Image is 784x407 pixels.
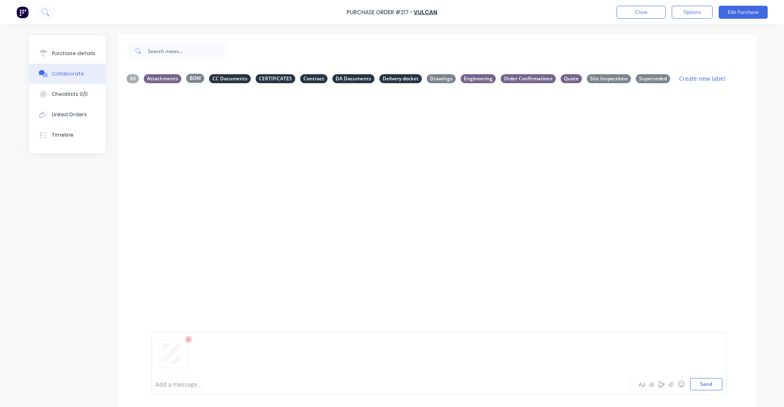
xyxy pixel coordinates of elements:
div: Order Confirmations [501,74,556,83]
div: Purchase details [52,50,96,57]
div: Purchase Order #217 - [347,8,413,17]
div: Delivery docket [379,74,422,83]
div: Drawings [427,74,456,83]
a: Vulcan [414,8,437,16]
img: Factory [16,6,29,18]
div: CERTIFICATES [256,74,295,83]
div: Timeline [52,131,73,139]
button: Create new label [675,73,730,84]
button: Send [690,378,722,390]
button: Options [672,6,713,19]
div: All [127,74,139,83]
button: Checklists 0/0 [29,84,106,104]
button: Edit Purchase [719,6,768,19]
button: ☺ [676,379,686,389]
div: Attachments [144,74,181,83]
div: Engineering [461,74,496,83]
button: @ [647,379,657,389]
button: Linked Orders [29,104,106,125]
button: Aa [637,379,647,389]
button: Close [617,6,666,19]
div: Checklists 0/0 [52,91,88,98]
div: BOM [186,74,204,83]
button: Timeline [29,125,106,145]
div: Site Inspections [587,74,631,83]
input: Search notes... [148,43,229,59]
div: Contract [300,74,327,83]
div: CC Documents [209,74,251,83]
div: Superseded [636,74,670,83]
button: Purchase details [29,43,106,64]
div: Quote [561,74,582,83]
button: Collaborate [29,64,106,84]
div: DA Documents [332,74,374,83]
div: Collaborate [52,70,84,77]
div: Linked Orders [52,111,87,118]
